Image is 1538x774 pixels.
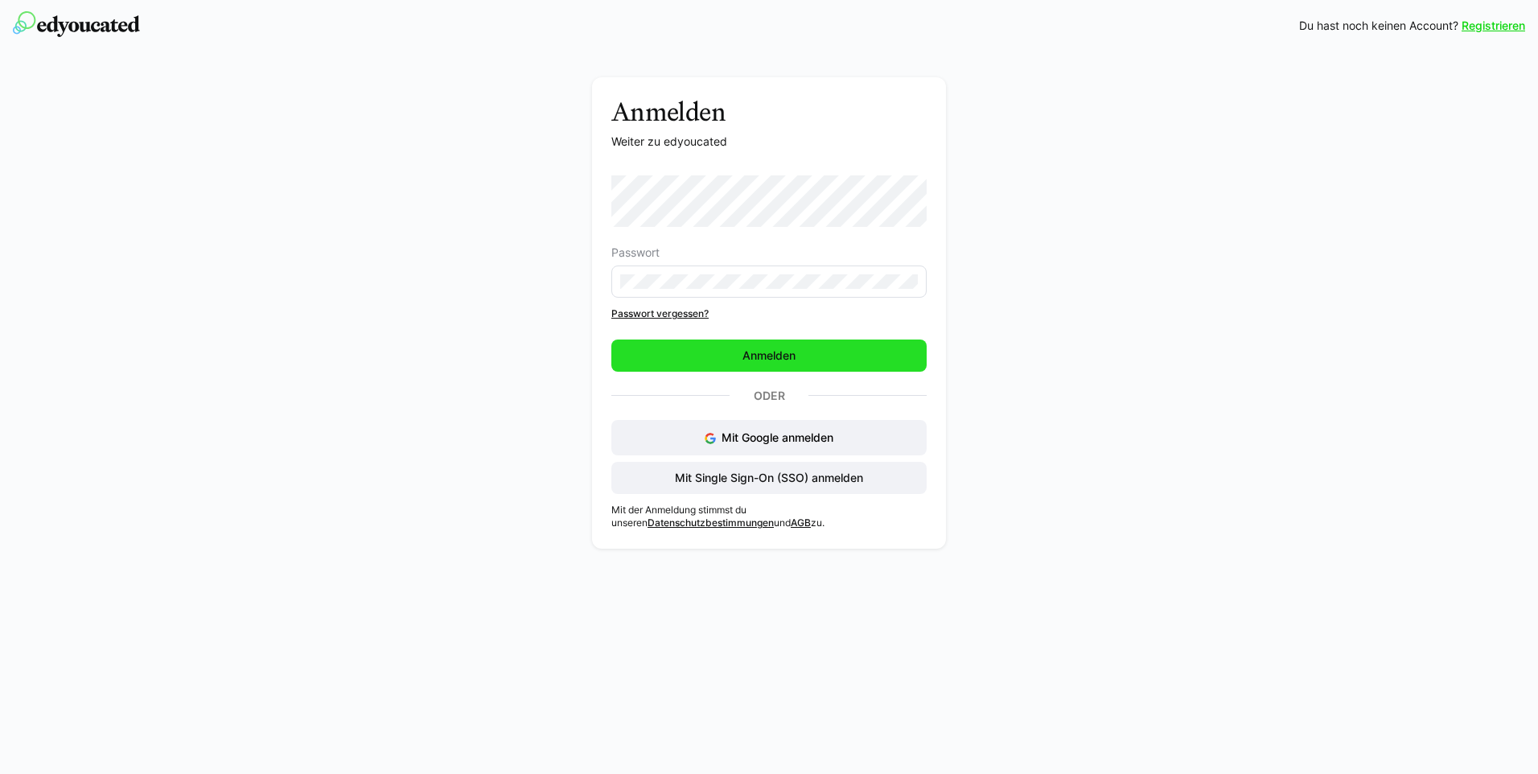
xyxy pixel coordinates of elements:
[648,517,774,529] a: Datenschutzbestimmungen
[611,134,927,150] p: Weiter zu edyoucated
[730,385,808,407] p: Oder
[611,420,927,455] button: Mit Google anmelden
[791,517,811,529] a: AGB
[611,504,927,529] p: Mit der Anmeldung stimmst du unseren und zu.
[13,11,140,37] img: edyoucated
[611,246,660,259] span: Passwort
[1299,18,1458,34] span: Du hast noch keinen Account?
[611,340,927,372] button: Anmelden
[672,470,866,486] span: Mit Single Sign-On (SSO) anmelden
[722,430,833,444] span: Mit Google anmelden
[740,348,798,364] span: Anmelden
[611,462,927,494] button: Mit Single Sign-On (SSO) anmelden
[611,97,927,127] h3: Anmelden
[1462,18,1525,34] a: Registrieren
[611,307,927,320] a: Passwort vergessen?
